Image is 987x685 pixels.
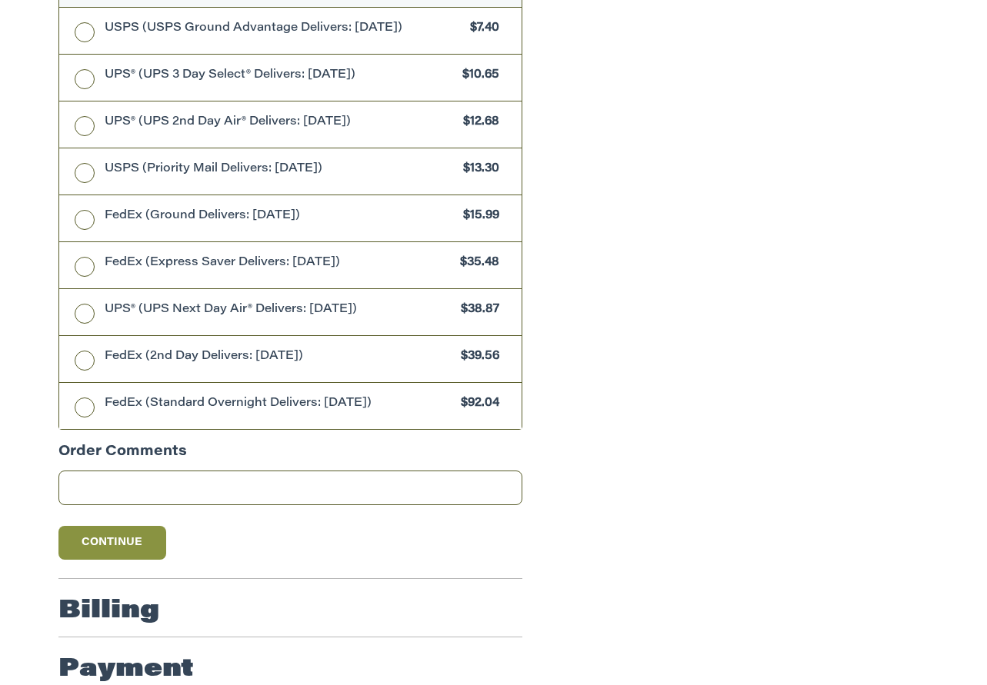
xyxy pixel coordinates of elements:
span: UPS® (UPS 2nd Day Air® Delivers: [DATE]) [105,114,456,131]
h2: Billing [58,596,159,627]
button: Continue [58,526,166,560]
span: USPS (USPS Ground Advantage Delivers: [DATE]) [105,20,463,38]
span: $39.56 [453,348,499,366]
span: UPS® (UPS 3 Day Select® Delivers: [DATE]) [105,67,455,85]
h2: Payment [58,654,194,685]
span: FedEx (Express Saver Delivers: [DATE]) [105,254,453,272]
span: $38.87 [453,301,499,319]
span: $13.30 [455,161,499,178]
span: FedEx (Standard Overnight Delivers: [DATE]) [105,395,454,413]
span: FedEx (2nd Day Delivers: [DATE]) [105,348,454,366]
span: $15.99 [455,208,499,225]
span: $35.48 [452,254,499,272]
span: $7.40 [462,20,499,38]
legend: Order Comments [58,442,187,471]
span: USPS (Priority Mail Delivers: [DATE]) [105,161,456,178]
span: FedEx (Ground Delivers: [DATE]) [105,208,456,225]
span: UPS® (UPS Next Day Air® Delivers: [DATE]) [105,301,454,319]
span: $92.04 [453,395,499,413]
span: $10.65 [455,67,499,85]
span: $12.68 [455,114,499,131]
